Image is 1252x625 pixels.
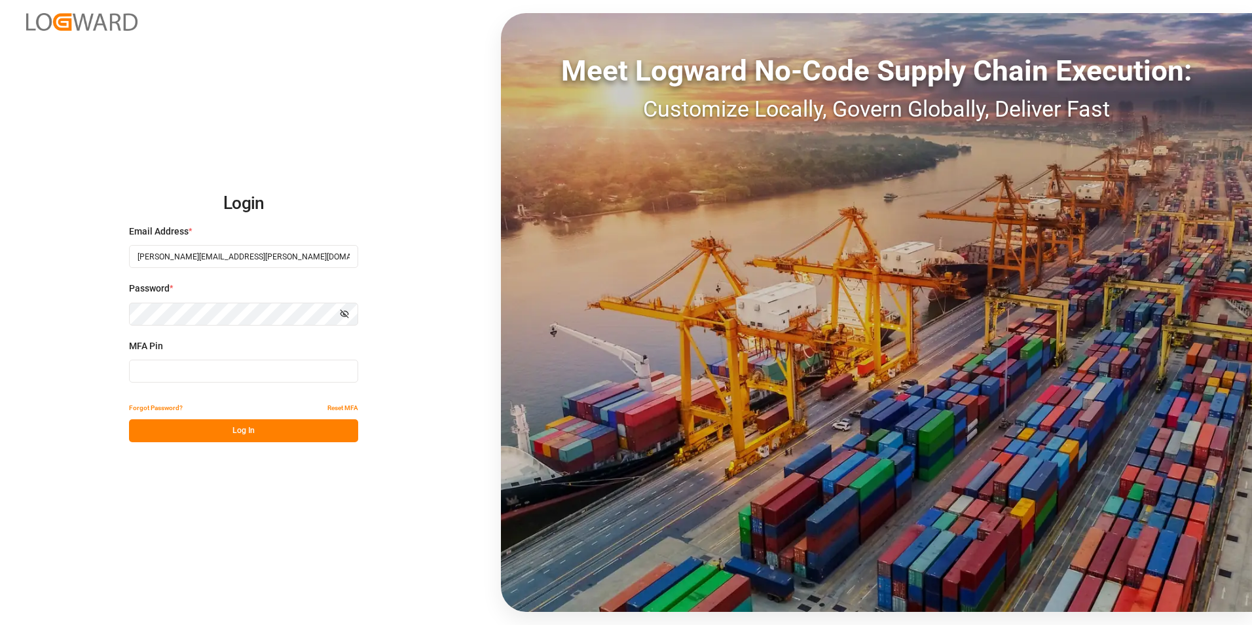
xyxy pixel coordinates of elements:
button: Forgot Password? [129,396,183,419]
img: Logward_new_orange.png [26,13,138,31]
div: Customize Locally, Govern Globally, Deliver Fast [501,92,1252,126]
span: Password [129,282,170,295]
div: Meet Logward No-Code Supply Chain Execution: [501,49,1252,92]
input: Enter your email [129,245,358,268]
span: Email Address [129,225,189,238]
button: Log In [129,419,358,442]
h2: Login [129,183,358,225]
button: Reset MFA [327,396,358,419]
span: MFA Pin [129,339,163,353]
